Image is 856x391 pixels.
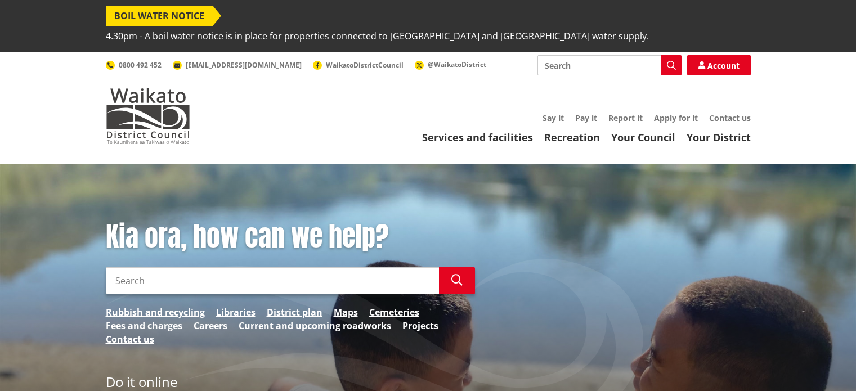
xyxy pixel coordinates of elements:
a: Account [687,55,751,75]
a: Pay it [575,113,597,123]
a: Apply for it [654,113,698,123]
a: 0800 492 452 [106,60,162,70]
img: Waikato District Council - Te Kaunihera aa Takiwaa o Waikato [106,88,190,144]
a: Contact us [106,332,154,346]
a: Fees and charges [106,319,182,332]
a: Report it [608,113,643,123]
span: 4.30pm - A boil water notice is in place for properties connected to [GEOGRAPHIC_DATA] and [GEOGR... [106,26,649,46]
span: 0800 492 452 [119,60,162,70]
a: [EMAIL_ADDRESS][DOMAIN_NAME] [173,60,302,70]
a: Projects [402,319,438,332]
span: [EMAIL_ADDRESS][DOMAIN_NAME] [186,60,302,70]
span: @WaikatoDistrict [428,60,486,69]
span: WaikatoDistrictCouncil [326,60,404,70]
input: Search input [106,267,439,294]
a: Rubbish and recycling [106,305,205,319]
a: Current and upcoming roadworks [239,319,391,332]
input: Search input [537,55,682,75]
h1: Kia ora, how can we help? [106,221,475,253]
a: Maps [334,305,358,319]
a: District plan [267,305,322,319]
span: BOIL WATER NOTICE [106,6,213,26]
a: Cemeteries [369,305,419,319]
a: Libraries [216,305,256,319]
a: WaikatoDistrictCouncil [313,60,404,70]
a: Careers [194,319,227,332]
a: Your District [687,131,751,144]
a: Services and facilities [422,131,533,144]
a: @WaikatoDistrict [415,60,486,69]
a: Say it [543,113,564,123]
a: Contact us [709,113,751,123]
a: Recreation [544,131,600,144]
a: Your Council [611,131,675,144]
